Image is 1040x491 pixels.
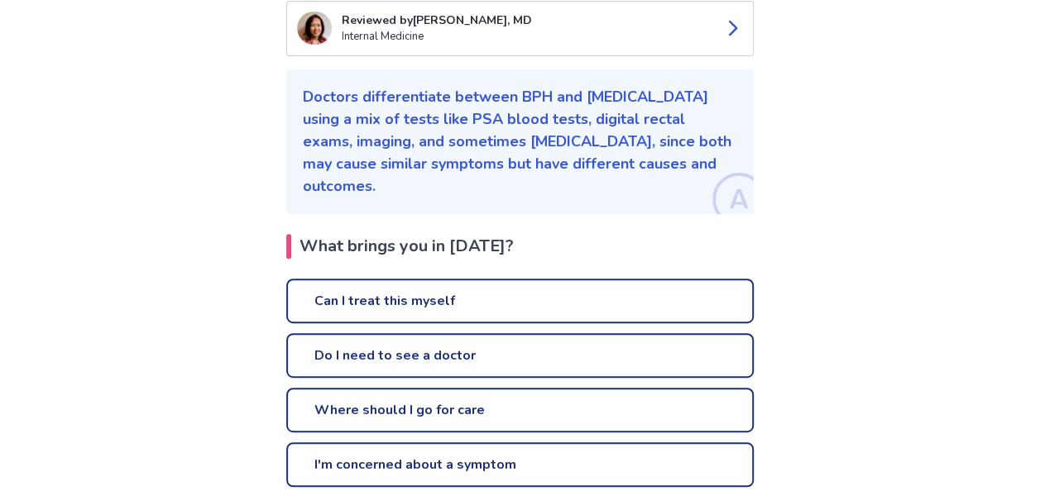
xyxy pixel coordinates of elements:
a: Where should I go for care [286,388,754,432]
p: Doctors differentiate between BPH and [MEDICAL_DATA] using a mix of tests like PSA blood tests, d... [303,86,737,198]
h2: What brings you in [DATE]? [286,234,754,259]
p: Internal Medicine [342,29,710,45]
p: Reviewed by [PERSON_NAME], MD [342,12,710,29]
a: Can I treat this myself [286,279,754,323]
img: Suo Lee [297,12,332,45]
a: Do I need to see a doctor [286,333,754,378]
a: Suo LeeReviewed by[PERSON_NAME], MDInternal Medicine [286,1,754,56]
a: I'm concerned about a symptom [286,442,754,487]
